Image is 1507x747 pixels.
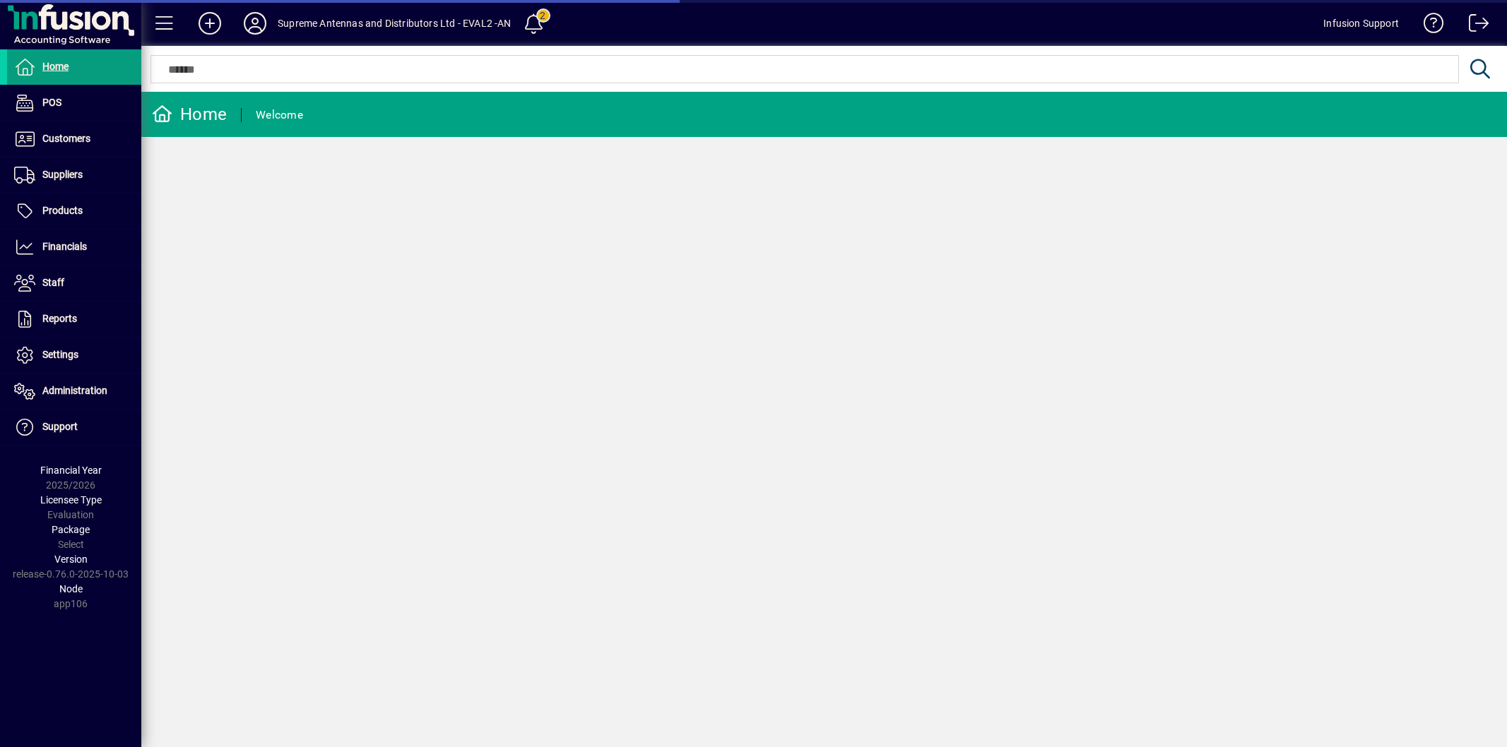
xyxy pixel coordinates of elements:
a: Settings [7,337,141,373]
span: Support [42,421,78,432]
div: Welcome [256,104,303,126]
span: Customers [42,133,90,144]
a: POS [7,85,141,121]
a: Suppliers [7,157,141,193]
span: Staff [42,277,64,288]
span: Version [54,554,88,565]
a: Support [7,410,141,445]
button: Add [187,11,232,36]
a: Administration [7,373,141,409]
button: Profile [232,11,278,36]
span: Financial Year [40,465,102,476]
div: Supreme Antennas and Distributors Ltd - EVAL2 -AN [278,12,512,35]
a: Financials [7,229,141,265]
a: Customers [7,121,141,157]
a: Logout [1458,3,1489,49]
span: Home [42,61,69,72]
div: Infusion Support [1323,12,1399,35]
span: Products [42,205,83,216]
span: POS [42,97,61,108]
span: Licensee Type [40,494,102,506]
a: Staff [7,265,141,301]
span: Suppliers [42,169,83,180]
div: Home [152,103,227,126]
span: Settings [42,349,78,360]
span: Administration [42,385,107,396]
a: Products [7,193,141,229]
span: Node [59,583,83,594]
span: Package [52,524,90,535]
a: Reports [7,301,141,337]
span: Financials [42,241,87,252]
span: Reports [42,313,77,324]
a: Knowledge Base [1413,3,1444,49]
